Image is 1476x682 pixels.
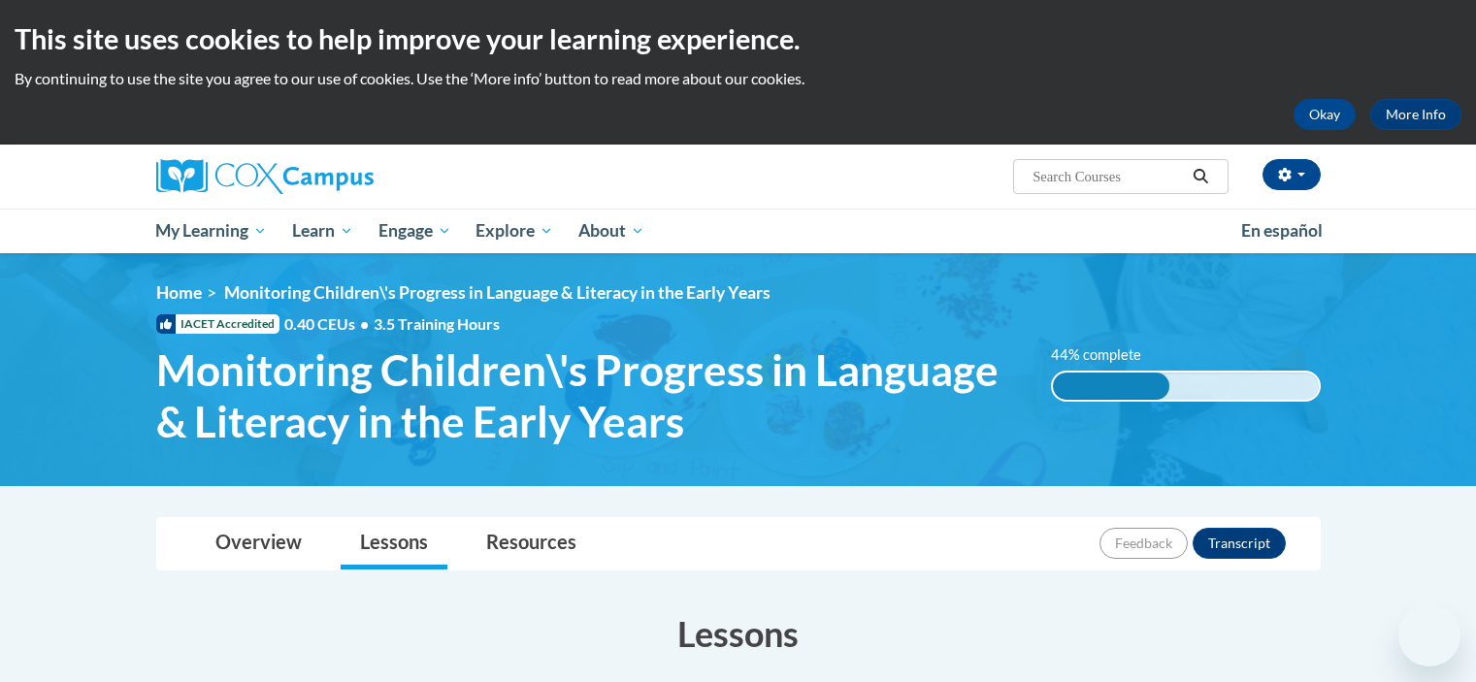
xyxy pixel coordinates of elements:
[156,159,374,194] img: Cox Campus
[284,313,374,335] span: 0.40 CEUs
[366,209,464,253] a: Engage
[156,314,279,334] span: IACET Accredited
[15,19,1461,58] h2: This site uses cookies to help improve your learning experience.
[378,219,451,243] span: Engage
[1263,159,1321,190] button: Account Settings
[156,159,525,194] a: Cox Campus
[1053,373,1169,400] div: 44% complete
[279,209,366,253] a: Learn
[360,314,369,333] span: •
[476,219,553,243] span: Explore
[1051,344,1163,366] label: 44% complete
[578,219,644,243] span: About
[156,344,1023,447] span: Monitoring Children\'s Progress in Language & Literacy in the Early Years
[341,518,447,569] a: Lessons
[374,314,500,333] span: 3.5 Training Hours
[127,209,1350,253] div: Main menu
[1229,211,1335,251] a: En español
[196,518,321,569] a: Overview
[224,282,771,303] span: Monitoring Children\'s Progress in Language & Literacy in the Early Years
[1099,528,1188,559] button: Feedback
[1370,99,1461,130] a: More Info
[155,219,267,243] span: My Learning
[467,518,596,569] a: Resources
[1186,165,1215,188] button: Search
[463,209,566,253] a: Explore
[566,209,657,253] a: About
[156,609,1321,658] h3: Lessons
[1193,528,1286,559] button: Transcript
[1294,99,1356,130] button: Okay
[292,219,353,243] span: Learn
[1031,165,1186,188] input: Search Courses
[144,209,280,253] a: My Learning
[1398,604,1460,666] iframe: Button to launch messaging window
[1241,220,1323,241] span: En español
[15,68,1461,89] p: By continuing to use the site you agree to our use of cookies. Use the ‘More info’ button to read...
[156,282,202,303] a: Home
